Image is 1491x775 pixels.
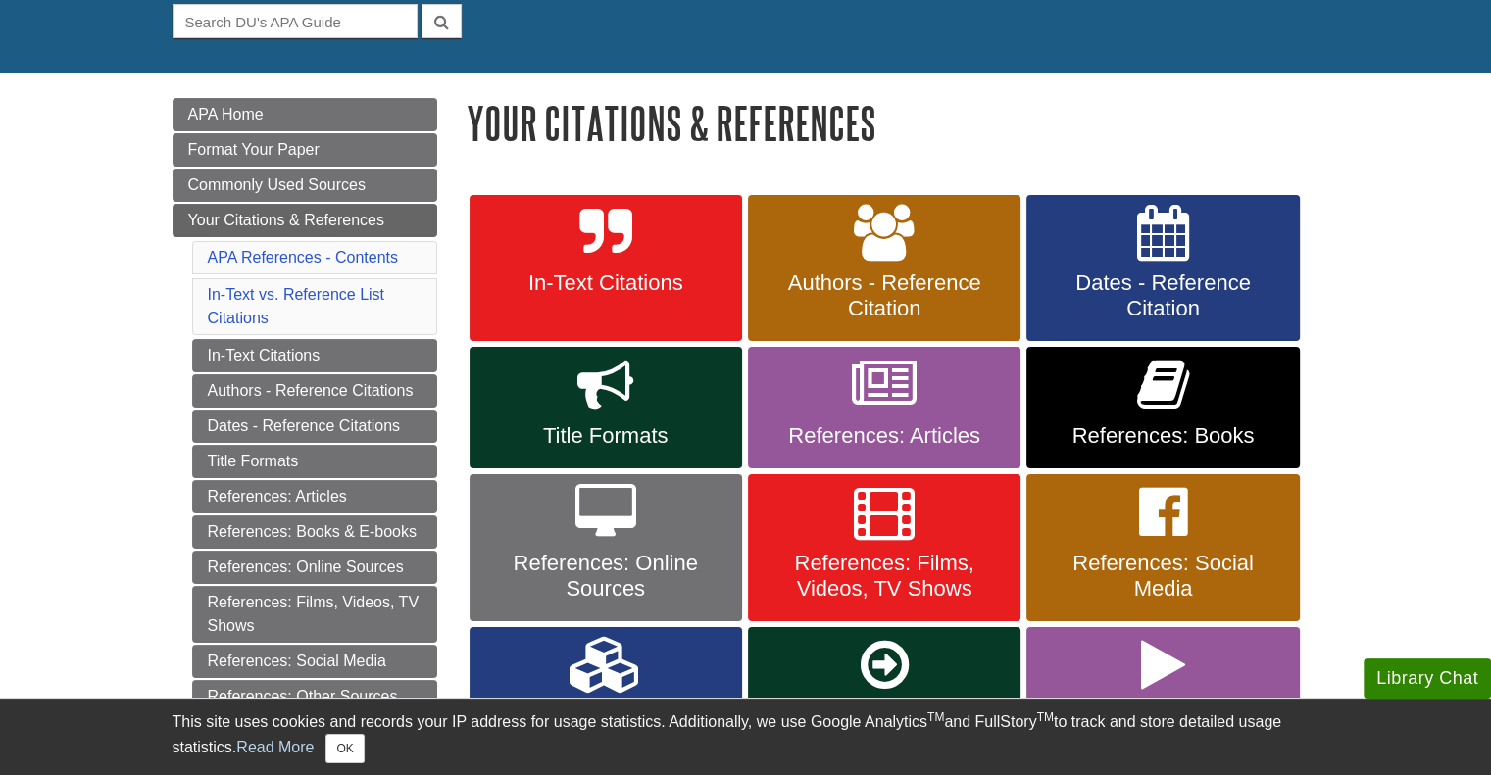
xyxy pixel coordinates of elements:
[208,249,398,266] a: APA References - Contents
[763,270,1006,321] span: Authors - Reference Citation
[1026,195,1299,342] a: Dates - Reference Citation
[188,106,264,122] span: APA Home
[748,347,1020,468] a: References: Articles
[748,474,1020,621] a: References: Films, Videos, TV Shows
[467,98,1319,148] h1: Your Citations & References
[1364,658,1491,699] button: Library Chat
[173,4,418,38] input: Search DU's APA Guide
[1041,270,1284,321] span: Dates - Reference Citation
[1041,423,1284,449] span: References: Books
[1041,551,1284,602] span: References: Social Media
[173,710,1319,763] div: This site uses cookies and records your IP address for usage statistics. Additionally, we use Goo...
[763,423,1006,449] span: References: Articles
[484,423,727,449] span: Title Formats
[1037,710,1054,724] sup: TM
[192,645,437,678] a: References: Social Media
[484,270,727,296] span: In-Text Citations
[188,141,320,158] span: Format Your Paper
[325,734,364,763] button: Close
[188,212,384,228] span: Your Citations & References
[192,515,437,549] a: References: Books & E-books
[192,445,437,478] a: Title Formats
[763,551,1006,602] span: References: Films, Videos, TV Shows
[236,739,314,755] a: Read More
[192,339,437,372] a: In-Text Citations
[192,680,437,713] a: References: Other Sources
[192,374,437,408] a: Authors - Reference Citations
[192,551,437,584] a: References: Online Sources
[173,98,437,131] a: APA Home
[927,710,944,724] sup: TM
[192,586,437,643] a: References: Films, Videos, TV Shows
[470,195,742,342] a: In-Text Citations
[470,474,742,621] a: References: Online Sources
[173,169,437,202] a: Commonly Used Sources
[188,176,366,193] span: Commonly Used Sources
[173,133,437,167] a: Format Your Paper
[748,195,1020,342] a: Authors - Reference Citation
[192,410,437,443] a: Dates - Reference Citations
[192,480,437,513] a: References: Articles
[470,347,742,468] a: Title Formats
[484,551,727,602] span: References: Online Sources
[208,286,385,326] a: In-Text vs. Reference List Citations
[1026,474,1299,621] a: References: Social Media
[1026,347,1299,468] a: References: Books
[173,204,437,237] a: Your Citations & References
